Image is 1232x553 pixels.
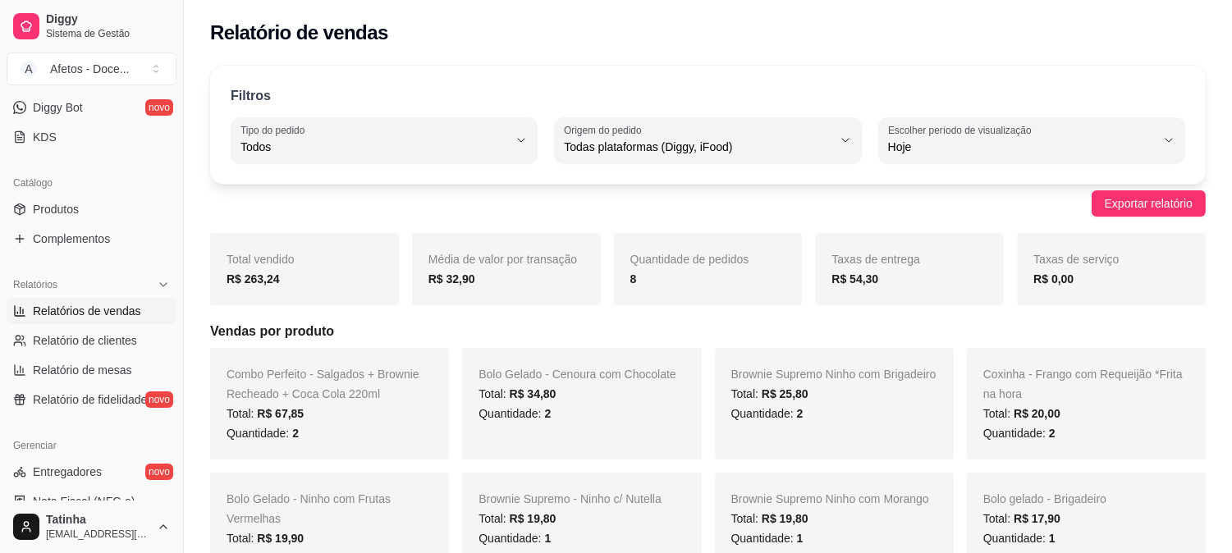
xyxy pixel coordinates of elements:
[510,512,556,525] span: R$ 19,80
[479,387,556,400] span: Total:
[983,407,1060,420] span: Total:
[33,391,147,408] span: Relatório de fidelidade
[231,117,538,163] button: Tipo do pedidoTodos
[888,139,1156,155] span: Hoje
[7,7,176,46] a: DiggySistema de Gestão
[1033,272,1074,286] strong: R$ 0,00
[888,123,1037,137] label: Escolher período de visualização
[33,231,110,247] span: Complementos
[33,201,79,217] span: Produtos
[7,432,176,459] div: Gerenciar
[231,86,271,106] p: Filtros
[7,94,176,121] a: Diggy Botnovo
[554,117,861,163] button: Origem do pedidoTodas plataformas (Diggy, iFood)
[479,532,551,545] span: Quantidade:
[33,362,132,378] span: Relatório de mesas
[797,407,804,420] span: 2
[257,532,304,545] span: R$ 19,90
[731,512,808,525] span: Total:
[983,492,1106,505] span: Bolo gelado - Brigadeiro
[50,61,130,77] div: Afetos - Doce ...
[731,387,808,400] span: Total:
[983,512,1060,525] span: Total:
[7,507,176,546] button: Tatinha[EMAIL_ADDRESS][DOMAIN_NAME]
[428,272,475,286] strong: R$ 32,90
[13,278,57,291] span: Relatórios
[46,27,170,40] span: Sistema de Gestão
[630,272,637,286] strong: 8
[7,386,176,413] a: Relatório de fidelidadenovo
[7,327,176,354] a: Relatório de clientes
[46,12,170,27] span: Diggy
[544,532,551,545] span: 1
[7,459,176,485] a: Entregadoresnovo
[240,139,508,155] span: Todos
[227,407,304,420] span: Total:
[731,492,929,505] span: Brownie Supremo Ninho com Morango
[731,407,804,420] span: Quantidade:
[210,322,1206,341] h5: Vendas por produto
[983,427,1056,440] span: Quantidade:
[983,532,1056,545] span: Quantidade:
[7,488,176,514] a: Nota Fiscal (NFC-e)
[33,129,57,145] span: KDS
[292,427,299,440] span: 2
[762,512,808,525] span: R$ 19,80
[7,226,176,252] a: Complementos
[33,99,83,116] span: Diggy Bot
[731,368,937,381] span: Brownie Supremo Ninho com Brigadeiro
[7,53,176,85] button: Select a team
[1014,512,1060,525] span: R$ 17,90
[46,528,150,541] span: [EMAIL_ADDRESS][DOMAIN_NAME]
[7,196,176,222] a: Produtos
[510,387,556,400] span: R$ 34,80
[227,253,295,266] span: Total vendido
[46,513,150,528] span: Tatinha
[797,532,804,545] span: 1
[227,492,391,525] span: Bolo Gelado - Ninho com Frutas Vermelhas
[544,407,551,420] span: 2
[564,123,647,137] label: Origem do pedido
[1105,194,1193,213] span: Exportar relatório
[227,368,419,400] span: Combo Perfeito - Salgados + Brownie Recheado + Coca Cola 220ml
[227,532,304,545] span: Total:
[33,303,141,319] span: Relatórios de vendas
[731,532,804,545] span: Quantidade:
[227,272,280,286] strong: R$ 263,24
[983,368,1183,400] span: Coxinha - Frango com Requeijão *Frita na hora
[479,512,556,525] span: Total:
[1092,190,1206,217] button: Exportar relatório
[7,298,176,324] a: Relatórios de vendas
[564,139,831,155] span: Todas plataformas (Diggy, iFood)
[33,464,102,480] span: Entregadores
[33,332,137,349] span: Relatório de clientes
[479,492,662,505] span: Brownie Supremo - Ninho c/ Nutella
[240,123,310,137] label: Tipo do pedido
[831,253,919,266] span: Taxas de entrega
[630,253,749,266] span: Quantidade de pedidos
[210,20,388,46] h2: Relatório de vendas
[878,117,1185,163] button: Escolher período de visualizaçãoHoje
[21,61,37,77] span: A
[1014,407,1060,420] span: R$ 20,00
[831,272,878,286] strong: R$ 54,30
[33,493,135,510] span: Nota Fiscal (NFC-e)
[7,170,176,196] div: Catálogo
[1033,253,1119,266] span: Taxas de serviço
[479,368,676,381] span: Bolo Gelado - Cenoura com Chocolate
[7,357,176,383] a: Relatório de mesas
[1049,427,1056,440] span: 2
[762,387,808,400] span: R$ 25,80
[227,427,299,440] span: Quantidade:
[7,124,176,150] a: KDS
[428,253,577,266] span: Média de valor por transação
[257,407,304,420] span: R$ 67,85
[1049,532,1056,545] span: 1
[479,407,551,420] span: Quantidade:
